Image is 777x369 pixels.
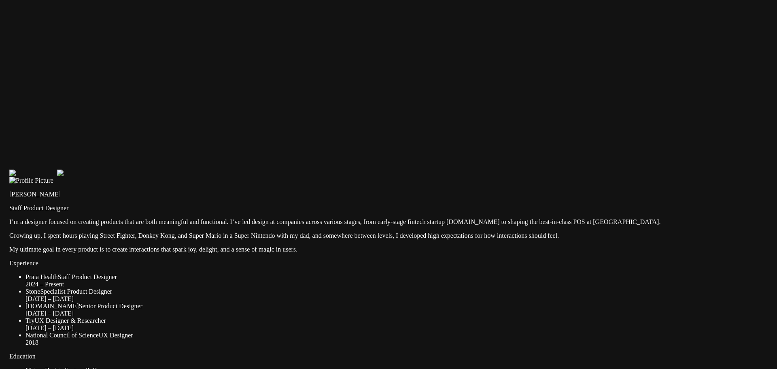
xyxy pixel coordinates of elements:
[25,332,99,339] span: National Council of Science
[58,273,117,280] span: Staff Product Designer
[99,332,133,339] span: UX Designer
[57,170,105,177] img: Profile example
[25,273,58,280] span: Praia Health
[9,170,57,177] img: Profile example
[25,288,40,295] span: Stone
[40,288,112,295] span: Specialist Product Designer
[25,317,35,324] span: Try
[35,317,106,324] span: UX Designer & Researcher
[25,303,79,309] span: [DOMAIN_NAME]
[9,177,53,184] img: Profile Picture
[79,303,142,309] span: Senior Product Designer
